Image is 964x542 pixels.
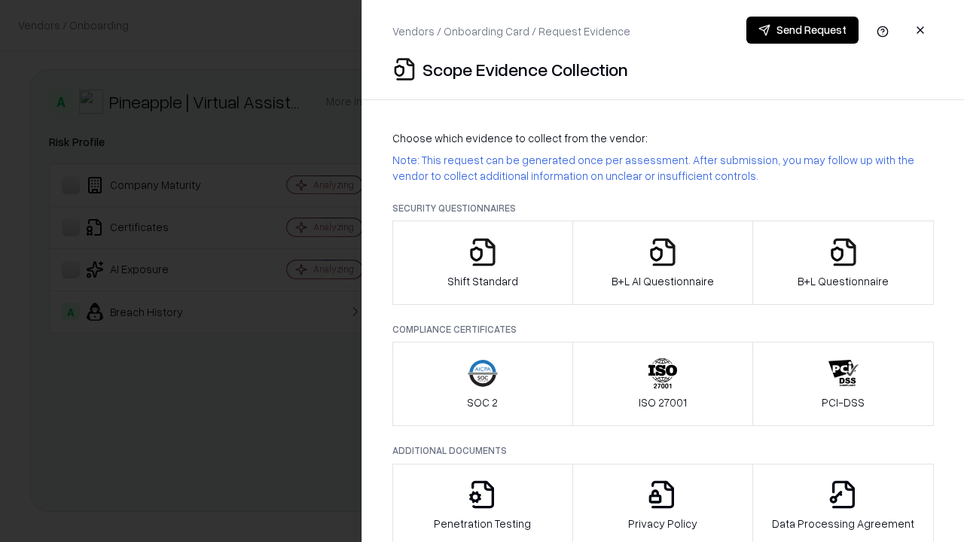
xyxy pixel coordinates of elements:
p: B+L Questionnaire [798,273,889,289]
button: Shift Standard [392,221,573,305]
p: Vendors / Onboarding Card / Request Evidence [392,23,630,39]
p: Security Questionnaires [392,202,934,215]
p: PCI-DSS [822,394,865,410]
button: Send Request [746,17,859,44]
p: Additional Documents [392,444,934,457]
p: ISO 27001 [639,394,687,410]
button: PCI-DSS [752,342,934,426]
p: B+L AI Questionnaire [612,273,714,289]
p: Data Processing Agreement [772,516,914,531]
button: B+L Questionnaire [752,221,934,305]
button: SOC 2 [392,342,573,426]
p: Choose which evidence to collect from the vendor: [392,130,934,146]
button: ISO 27001 [572,342,754,426]
p: Scope Evidence Collection [423,57,628,81]
p: Compliance Certificates [392,323,934,336]
button: B+L AI Questionnaire [572,221,754,305]
p: Note: This request can be generated once per assessment. After submission, you may follow up with... [392,152,934,184]
p: Shift Standard [447,273,518,289]
p: SOC 2 [467,394,498,410]
p: Privacy Policy [628,516,697,531]
p: Penetration Testing [434,516,531,531]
